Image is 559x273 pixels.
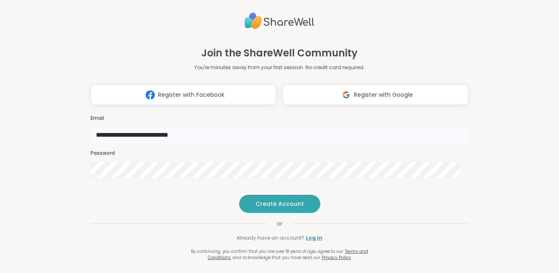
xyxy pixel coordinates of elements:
img: ShareWell Logomark [338,87,354,103]
span: Already have an account? [237,234,304,242]
span: By continuing, you confirm that you are over 18 years of age, agree to our [191,248,343,254]
span: Create Account [256,200,304,208]
img: ShareWell Logomark [142,87,158,103]
img: ShareWell Logo [245,9,314,33]
button: Register with Facebook [91,84,276,105]
a: Terms and Conditions [208,248,368,261]
span: or [267,219,292,228]
h3: Password [91,150,469,157]
p: You're minutes away from your first session. No credit card required. [194,64,365,71]
h1: Join the ShareWell Community [201,46,358,61]
span: and acknowledge that you have read our [233,254,320,261]
h3: Email [91,115,469,122]
span: Register with Google [354,91,413,99]
button: Register with Google [283,84,468,105]
span: Register with Facebook [158,91,224,99]
a: Privacy Policy [322,254,351,261]
a: Log in [306,234,322,242]
button: Create Account [239,195,320,213]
